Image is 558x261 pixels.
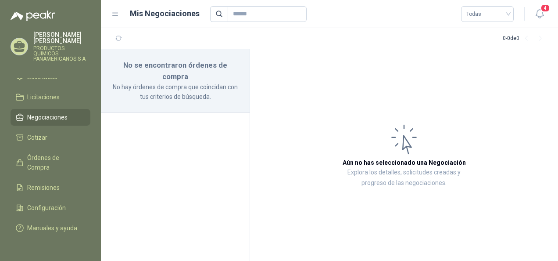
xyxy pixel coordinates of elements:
span: Licitaciones [27,92,60,102]
a: Remisiones [11,179,90,196]
span: Manuales y ayuda [27,223,77,233]
span: Configuración [27,203,66,213]
h1: Mis Negociaciones [130,7,200,20]
h3: Aún no has seleccionado una Negociación [343,158,466,167]
h3: No se encontraron órdenes de compra [111,60,239,82]
p: PRODUCTOS QUIMICOS PANAMERICANOS S A [33,46,90,62]
span: Cotizar [27,133,47,142]
a: Negociaciones [11,109,90,126]
div: 0 - 0 de 0 [503,32,547,46]
span: Órdenes de Compra [27,153,82,172]
p: No hay órdenes de compra que coincidan con tus criterios de búsqueda. [111,82,239,101]
button: 4 [532,6,547,22]
span: Negociaciones [27,112,68,122]
p: [PERSON_NAME] [PERSON_NAME] [33,32,90,44]
a: Licitaciones [11,89,90,105]
a: Manuales y ayuda [11,220,90,236]
a: Cotizar [11,129,90,146]
a: Configuración [11,199,90,216]
img: Logo peakr [11,11,55,21]
span: 4 [540,4,550,12]
span: Remisiones [27,183,60,192]
a: Órdenes de Compra [11,149,90,176]
p: Explora los detalles, solicitudes creadas y progreso de las negociaciones. [338,167,470,188]
span: Todas [466,7,508,21]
